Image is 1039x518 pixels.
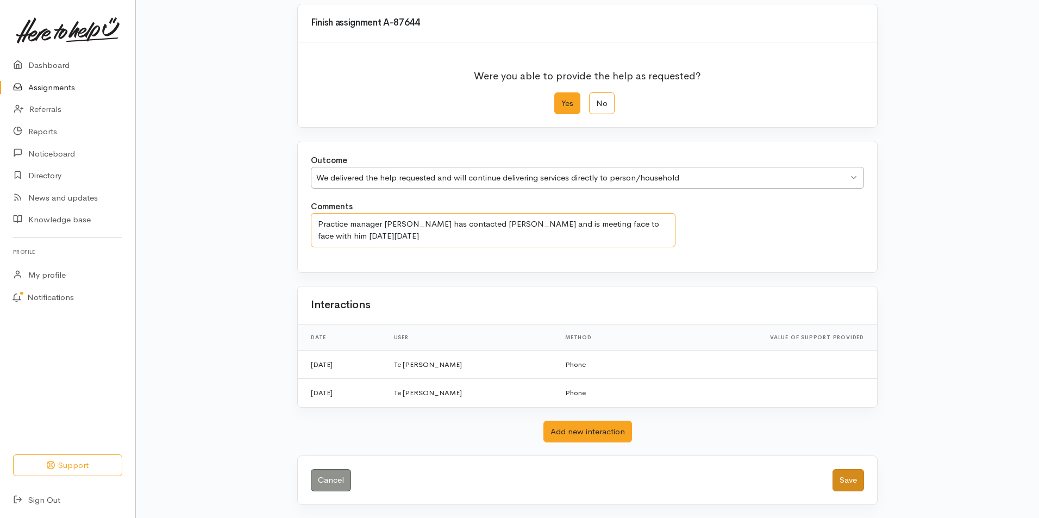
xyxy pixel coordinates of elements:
button: Add new interaction [543,421,632,443]
label: Outcome [311,154,347,167]
th: Method [556,324,644,351]
label: No [589,92,615,115]
td: Phone [556,350,644,379]
td: [DATE] [298,379,385,407]
button: Support [13,454,122,477]
h3: Finish assignment A-87644 [311,18,864,28]
h6: Profile [13,245,122,259]
td: Phone [556,379,644,407]
a: Cancel [311,469,351,491]
button: Save [833,469,864,491]
td: [DATE] [298,350,385,379]
label: Yes [554,92,580,115]
h2: Interactions [311,299,370,311]
td: Te [PERSON_NAME] [385,379,556,407]
th: Value of support provided [644,324,877,351]
th: Date [298,324,385,351]
div: We delivered the help requested and will continue delivering services directly to person/household [316,172,848,184]
p: Were you able to provide the help as requested? [474,62,701,84]
label: Comments [311,201,353,213]
td: Te [PERSON_NAME] [385,350,556,379]
th: User [385,324,556,351]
